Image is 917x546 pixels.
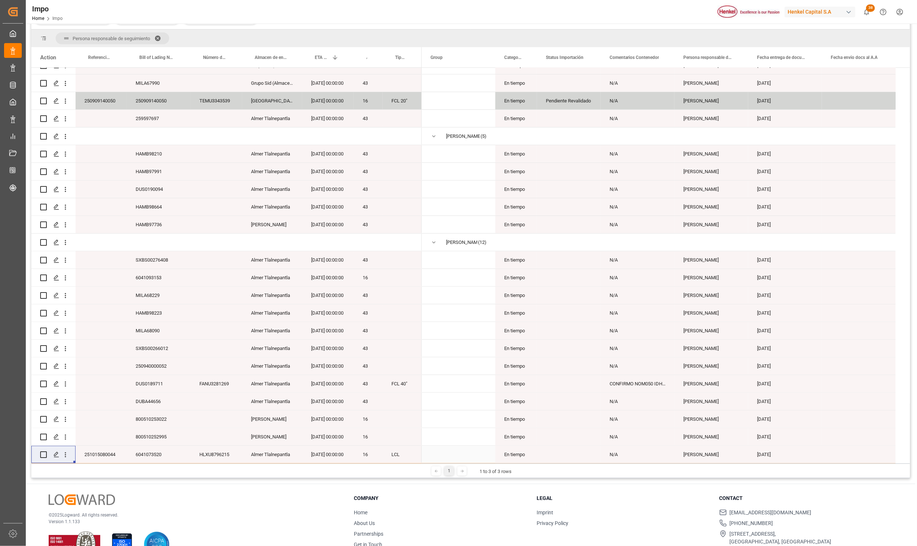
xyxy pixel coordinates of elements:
div: Press SPACE to select this row. [31,287,422,304]
div: En tiempo [495,357,537,375]
div: N/A [601,304,674,322]
div: [DATE] 00:00:00 [302,181,354,198]
div: En tiempo [495,110,537,127]
div: DUBA44656 [127,393,191,410]
div: Almer Tlalnepantla [242,375,302,392]
div: [DATE] [748,216,822,233]
div: Press SPACE to select this row. [422,446,896,463]
div: [PERSON_NAME] [674,110,748,127]
div: N/A [601,251,674,269]
div: [DATE] 00:00:00 [302,251,354,269]
div: [DATE] [748,446,822,463]
div: N/A [601,269,674,286]
div: [DATE] 00:00:00 [302,145,354,162]
a: Privacy Policy [537,520,568,526]
div: Press SPACE to select this row. [31,198,422,216]
div: N/A [601,393,674,410]
div: 43 [354,375,383,392]
div: [DATE] 00:00:00 [302,287,354,304]
div: N/A [601,446,674,463]
div: En tiempo [495,251,537,269]
div: Almer Tlalnepantla [242,322,302,339]
div: 800510252995 [127,428,191,445]
div: Press SPACE to select this row. [31,127,422,145]
div: 43 [354,304,383,322]
div: SXBS00276408 [127,251,191,269]
div: Press SPACE to select this row. [31,446,422,463]
button: Henkel Capital S.A [785,5,858,19]
div: En tiempo [495,322,537,339]
div: [DATE] [748,110,822,127]
span: (12) [478,234,487,251]
div: Almer Tlalnepantla [242,110,302,127]
div: Action [40,54,56,61]
div: Press SPACE to select this row. [31,145,422,163]
p: © 2025 Logward. All rights reserved. [49,512,336,518]
div: 43 [354,110,383,127]
div: 251015080044 [76,446,127,463]
div: Press SPACE to select this row. [31,375,422,393]
div: N/A [601,181,674,198]
div: N/A [601,74,674,92]
div: Press SPACE to select this row. [31,234,422,251]
div: Almer Tlalnepantla [242,287,302,304]
div: En tiempo [495,428,537,445]
div: [DATE] [748,428,822,445]
div: 6041073520 [127,446,191,463]
div: [PERSON_NAME] [674,428,748,445]
div: [PERSON_NAME] [242,428,302,445]
div: [PERSON_NAME] [674,393,748,410]
div: 43 [354,163,383,180]
div: 6041093153 [127,269,191,286]
div: [PERSON_NAME] [674,163,748,180]
div: 43 [354,181,383,198]
h3: Contact [719,494,893,502]
div: Almer Tlalnepantla [242,393,302,410]
div: [DATE] [748,340,822,357]
div: 800510253022 [127,410,191,428]
a: Home [354,510,368,515]
div: 43 [354,393,383,410]
div: Almer Tlalnepantla [242,251,302,269]
div: 1 [444,466,454,476]
div: Almer Tlalnepantla [242,181,302,198]
span: Persona responsable de seguimiento [73,36,150,41]
div: En tiempo [495,216,537,233]
div: Press SPACE to select this row. [31,357,422,375]
div: 43 [354,251,383,269]
div: DUS0189711 [127,375,191,392]
div: [DATE] 00:00:00 [302,375,354,392]
div: [DATE] 00:00:00 [302,357,354,375]
div: [DATE] [748,375,822,392]
div: HAMB98664 [127,198,191,216]
div: [DATE] 00:00:00 [302,269,354,286]
div: [DATE] [748,198,822,216]
p: Version 1.1.133 [49,518,336,525]
div: N/A [601,357,674,375]
div: [DATE] 00:00:00 [302,163,354,180]
div: N/A [601,410,674,428]
div: [DATE] [748,74,822,92]
div: Press SPACE to select this row. [422,304,896,322]
div: 43 [354,322,383,339]
span: (5) [481,128,487,145]
span: Fecha envio docs al A.A [831,55,878,60]
span: [EMAIL_ADDRESS][DOMAIN_NAME] [730,509,812,517]
span: Status Importación [546,55,583,60]
div: 250909140050 [76,92,127,109]
span: Número de Contenedor [203,55,227,60]
div: Almer Tlalnepantla [242,269,302,286]
span: Comentarios Contenedor [610,55,659,60]
a: Partnerships [354,531,384,537]
div: Pendiente Revalidado [546,92,592,109]
div: Press SPACE to select this row. [422,269,896,287]
div: En tiempo [495,74,537,92]
div: 16 [354,92,383,109]
div: En tiempo [495,304,537,322]
div: Press SPACE to select this row. [422,163,896,181]
div: En tiempo [495,269,537,286]
div: En tiempo [495,198,537,216]
div: Press SPACE to select this row. [31,251,422,269]
div: Press SPACE to select this row. [422,357,896,375]
span: Bill of Lading Number [139,55,175,60]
